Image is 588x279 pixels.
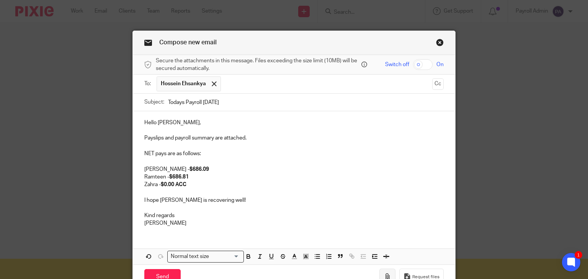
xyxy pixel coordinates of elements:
input: Search for option [212,253,239,261]
span: Compose new email [159,39,217,45]
span: Hossein Ehsankya [161,80,206,88]
p: Payslips and payroll summary are attached. [144,134,444,142]
span: Normal text size [169,253,211,261]
label: Subject: [144,98,164,106]
p: I hope [PERSON_NAME] is recovering well! [144,196,444,204]
p: NET pays are as follows: [144,150,444,157]
span: Secure the attachments in this message. Files exceeding the size limit (10MB) will be secured aut... [156,57,359,73]
span: Switch off [385,61,409,68]
p: Hello [PERSON_NAME], [144,119,444,127]
strong: $0.00 ACC [161,182,186,187]
strong: $686.81 [169,174,189,180]
p: [PERSON_NAME] [144,219,444,227]
a: Close this dialog window [436,39,444,49]
strong: $686.09 [189,167,209,172]
button: Cc [432,78,444,90]
div: Search for option [167,251,244,263]
p: Kind regards [144,212,444,219]
p: Ramteen - [144,173,444,181]
div: 1 [575,251,582,259]
label: To: [144,80,153,88]
p: [PERSON_NAME] - [144,165,444,173]
p: Zahra - [144,181,444,188]
span: On [436,61,444,68]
